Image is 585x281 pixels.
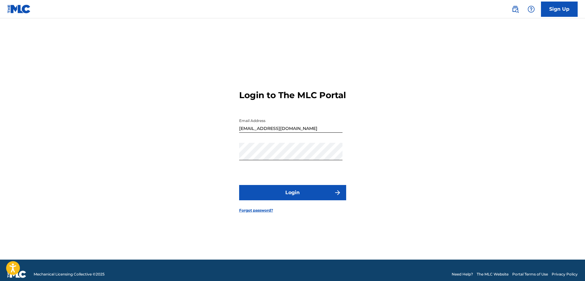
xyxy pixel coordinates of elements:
img: help [528,6,535,13]
img: search [512,6,519,13]
a: Privacy Policy [552,272,578,277]
img: f7272a7cc735f4ea7f67.svg [334,189,341,196]
a: Need Help? [452,272,473,277]
span: Mechanical Licensing Collective © 2025 [34,272,105,277]
img: logo [7,271,26,278]
a: Sign Up [541,2,578,17]
a: Forgot password? [239,208,273,213]
img: MLC Logo [7,5,31,13]
a: Public Search [509,3,521,15]
a: The MLC Website [477,272,509,277]
button: Login [239,185,346,200]
h3: Login to The MLC Portal [239,90,346,101]
div: Help [525,3,537,15]
a: Portal Terms of Use [512,272,548,277]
